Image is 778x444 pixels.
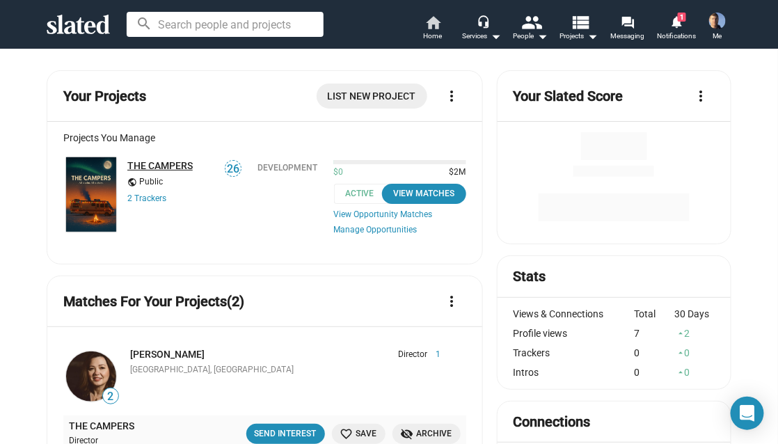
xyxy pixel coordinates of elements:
[424,14,441,31] mat-icon: home
[634,367,674,378] div: 0
[130,349,205,360] a: [PERSON_NAME]
[401,427,414,441] mat-icon: visibility_off
[390,187,458,201] div: View Matches
[585,28,601,45] mat-icon: arrow_drop_down
[444,293,461,310] mat-icon: more_vert
[257,163,317,173] div: Development
[674,347,715,358] div: 0
[63,292,244,311] mat-card-title: Matches For Your Projects
[382,184,466,204] button: View Matches
[401,427,452,441] span: Archive
[424,28,443,45] span: Home
[392,424,461,444] button: Archive
[713,28,722,45] span: Me
[669,15,683,28] mat-icon: notifications
[444,88,461,104] mat-icon: more_vert
[334,225,466,236] a: Manage Opportunities
[652,14,701,45] a: 1Notifications
[692,88,709,104] mat-icon: more_vert
[130,365,441,376] div: [GEOGRAPHIC_DATA], [GEOGRAPHIC_DATA]
[514,367,635,378] div: Intros
[676,348,685,358] mat-icon: arrow_drop_up
[457,14,506,45] button: Services
[674,308,715,319] div: 30 Days
[611,28,645,45] span: Messaging
[514,308,635,319] div: Views & Connections
[462,28,501,45] div: Services
[399,349,428,360] span: Director
[513,28,548,45] div: People
[621,15,634,29] mat-icon: forum
[678,13,686,22] span: 1
[634,308,674,319] div: Total
[522,12,542,32] mat-icon: people
[246,424,325,444] button: Send Interest
[657,28,696,45] span: Notifications
[560,28,598,45] span: Projects
[555,14,603,45] button: Projects
[162,193,166,203] span: s
[63,154,119,235] a: THE CAMPERS
[103,390,118,404] span: 2
[317,84,427,109] a: List New Project
[534,28,550,45] mat-icon: arrow_drop_down
[634,347,674,358] div: 0
[709,13,726,29] img: Joel Cousins
[571,12,591,32] mat-icon: view_list
[731,397,764,430] div: Open Intercom Messenger
[66,157,116,232] img: THE CAMPERS
[127,12,324,37] input: Search people and projects
[477,15,489,28] mat-icon: headset_mic
[408,14,457,45] a: Home
[63,87,146,106] mat-card-title: Your Projects
[514,328,635,339] div: Profile views
[227,293,244,310] span: (2)
[603,14,652,45] a: Messaging
[676,367,685,377] mat-icon: arrow_drop_up
[334,209,466,219] a: View Opportunity Matches
[444,167,466,178] span: $2M
[428,349,441,360] span: 1
[514,87,624,106] mat-card-title: Your Slated Score
[340,427,377,441] span: Save
[328,84,416,109] span: List New Project
[63,132,466,143] div: Projects You Manage
[701,10,734,46] button: Joel CousinsMe
[634,328,674,339] div: 7
[487,28,504,45] mat-icon: arrow_drop_down
[66,351,116,402] img: April Kasper
[676,328,685,338] mat-icon: arrow_drop_up
[340,427,354,441] mat-icon: favorite_border
[674,328,715,339] div: 2
[139,177,163,188] span: Public
[514,267,546,286] mat-card-title: Stats
[127,193,166,203] a: 2 Trackers
[334,167,344,178] span: $0
[332,424,386,444] button: Save
[127,160,193,171] a: THE CAMPERS
[255,427,317,441] div: Send Interest
[69,420,134,433] a: THE CAMPERS
[514,347,635,358] div: Trackers
[225,162,241,176] span: 26
[674,367,715,378] div: 0
[514,413,591,431] mat-card-title: Connections
[63,349,119,404] a: April Kasper
[334,184,393,204] span: Active
[506,14,555,45] button: People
